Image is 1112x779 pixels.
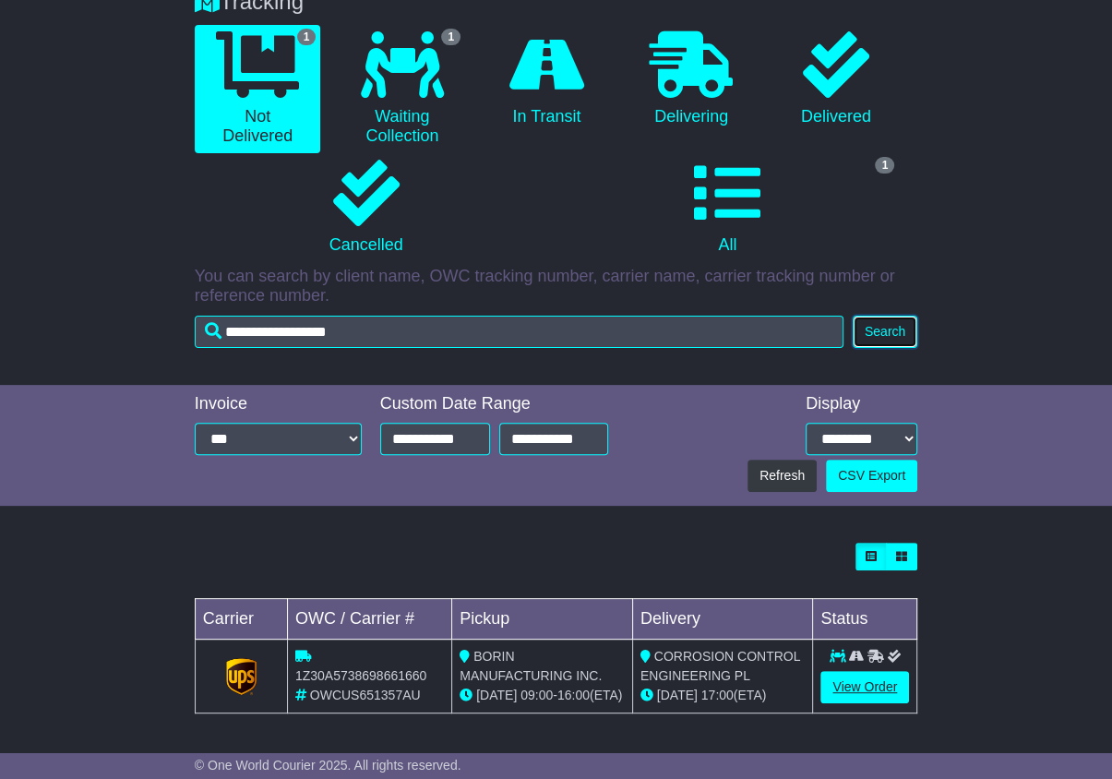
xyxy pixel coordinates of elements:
span: [DATE] [657,688,698,702]
td: Carrier [195,599,287,640]
a: CSV Export [826,460,917,492]
span: CORROSION CONTROL ENGINEERING PL [640,649,800,683]
span: 16:00 [557,688,590,702]
span: © One World Courier 2025. All rights reserved. [195,758,461,773]
div: Display [806,394,917,414]
a: Delivering [628,25,755,134]
span: 09:00 [520,688,553,702]
span: [DATE] [476,688,517,702]
a: Delivered [773,25,900,134]
td: Pickup [452,599,633,640]
td: Status [813,599,917,640]
td: OWC / Carrier # [287,599,451,640]
span: 1 [441,29,460,45]
a: 1 Not Delivered [195,25,321,153]
span: 1 [297,29,317,45]
span: OWCUS651357AU [310,688,421,702]
a: Cancelled [195,153,538,262]
button: Refresh [747,460,817,492]
span: 17:00 [701,688,734,702]
span: 1Z30A5738698661660 [295,668,426,683]
a: View Order [820,671,909,703]
div: - (ETA) [460,686,625,705]
img: GetCarrierServiceLogo [226,658,257,695]
span: 1 [875,157,894,174]
p: You can search by client name, OWC tracking number, carrier name, carrier tracking number or refe... [195,267,917,306]
td: Delivery [632,599,813,640]
a: 1 Waiting Collection [339,25,465,153]
button: Search [853,316,917,348]
a: In Transit [484,25,610,134]
div: Custom Date Range [380,394,609,414]
a: 1 All [556,153,900,262]
div: Invoice [195,394,362,414]
div: (ETA) [640,686,806,705]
